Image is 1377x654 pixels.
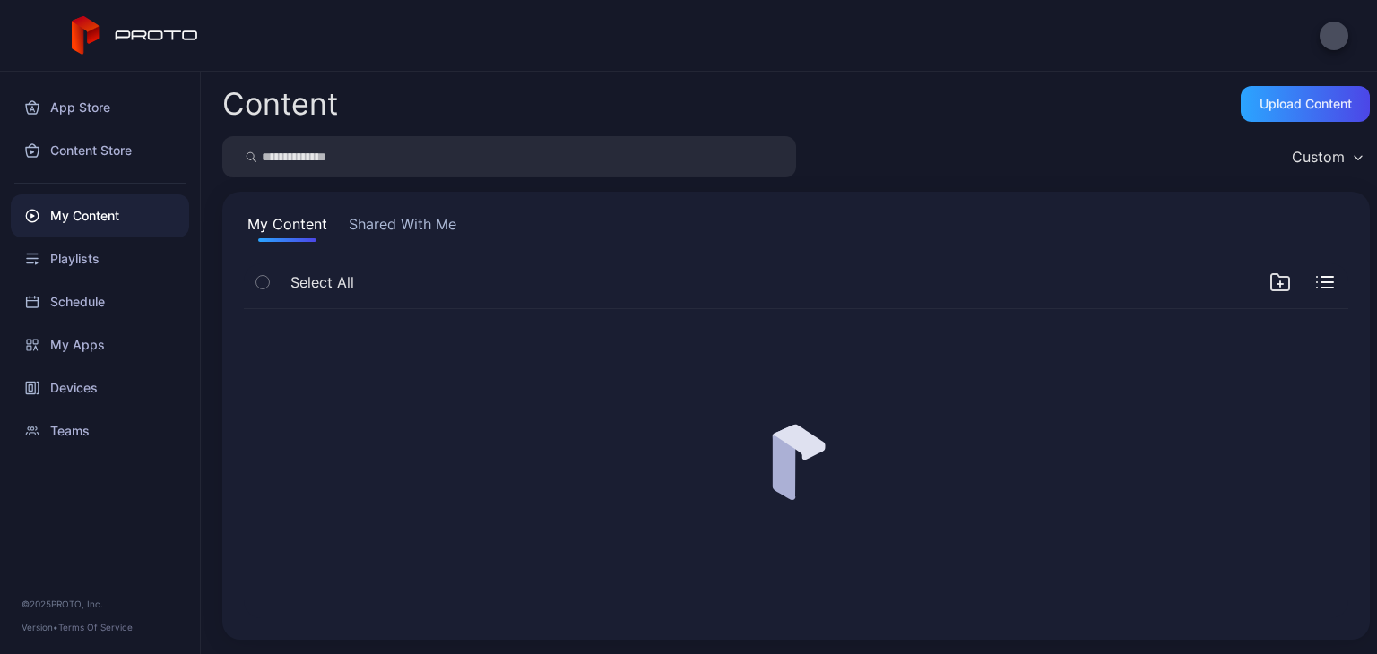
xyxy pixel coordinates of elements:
[22,622,58,632] span: Version •
[1241,86,1370,122] button: Upload Content
[58,622,133,632] a: Terms Of Service
[290,271,354,293] span: Select All
[11,409,189,452] a: Teams
[11,86,189,129] a: App Store
[222,89,338,119] div: Content
[22,597,178,611] div: © 2025 PROTO, Inc.
[345,213,460,242] button: Shared With Me
[1283,136,1370,177] button: Custom
[11,129,189,172] a: Content Store
[244,213,331,242] button: My Content
[11,366,189,409] a: Devices
[11,194,189,237] a: My Content
[11,237,189,280] a: Playlists
[11,280,189,323] a: Schedule
[11,323,189,366] a: My Apps
[1260,97,1352,111] div: Upload Content
[1292,148,1345,166] div: Custom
